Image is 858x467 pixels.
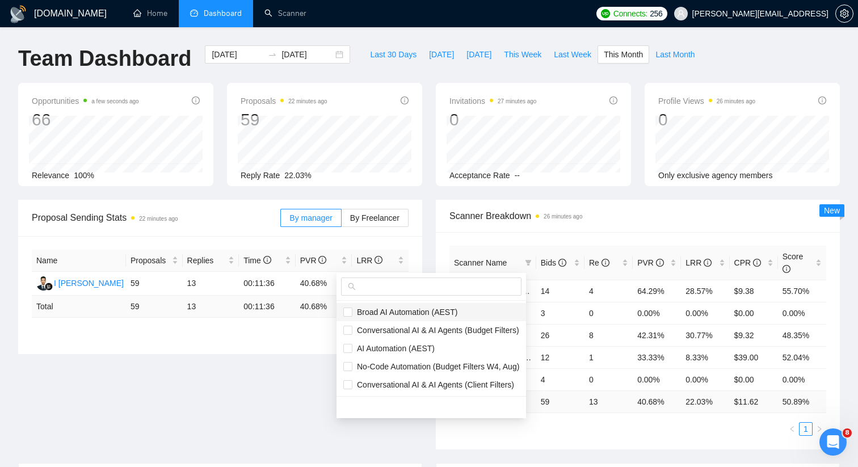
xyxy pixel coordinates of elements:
span: swap-right [268,50,277,59]
td: 42.31% [633,324,681,346]
img: upwork-logo.png [601,9,610,18]
td: $9.38 [730,280,778,302]
time: 26 minutes ago [717,98,755,104]
a: Conversational AI & AI Agents (Budget Filters) [454,309,616,318]
a: 1 [800,423,812,435]
td: 4 [536,368,584,390]
td: 40.68% [296,272,352,296]
li: Next Page [813,422,826,436]
span: Last Month [655,48,695,61]
span: info-circle [401,96,409,104]
td: 55.70% [778,280,826,302]
a: searchScanner [264,9,306,18]
span: info-circle [558,259,566,267]
span: info-circle [783,265,790,273]
td: 0 [584,302,633,324]
span: [DATE] [429,48,454,61]
div: 66 [32,109,139,131]
td: 8.33% [681,346,729,368]
span: Opportunities [32,94,139,108]
td: 0.00% [633,368,681,390]
td: 00:11:36 [239,272,296,296]
span: AI Automation (AEST) [352,344,435,353]
input: End date [281,48,333,61]
button: Last 30 Days [364,45,423,64]
span: New [824,206,840,215]
span: Relevance [32,171,69,180]
span: Dashboard [204,9,242,18]
span: Scanner Breakdown [449,209,826,223]
td: 28.57% [681,280,729,302]
iframe: Intercom live chat [819,428,847,456]
td: 1 [584,346,633,368]
td: 0.00% [633,302,681,324]
a: No-Code Automation (Budget Filters W4, Aug) [454,353,616,362]
span: Only exclusive agency members [658,171,773,180]
span: 256 [650,7,662,20]
button: This Month [598,45,649,64]
td: 12 [536,346,584,368]
li: Previous Page [785,422,799,436]
span: Proposals [241,94,327,108]
button: Last Week [548,45,598,64]
td: 50.89 % [778,390,826,413]
img: IG [36,276,51,291]
span: info-circle [602,259,609,267]
a: homeHome [133,9,167,18]
td: 40.68 % [633,390,681,413]
a: setting [835,9,853,18]
span: filter [525,259,532,266]
span: LRR [685,258,712,267]
button: [DATE] [460,45,498,64]
div: I [PERSON_NAME] [PERSON_NAME] [54,277,191,289]
span: This Month [604,48,643,61]
span: info-circle [753,259,761,267]
span: info-circle [318,256,326,264]
span: info-circle [609,96,617,104]
time: 26 minutes ago [544,213,582,220]
td: 30.77% [681,324,729,346]
td: 13 [183,272,239,296]
td: 48.35% [778,324,826,346]
span: Last Week [554,48,591,61]
a: Conversational AI & AI Agents (Client Filters) [454,375,611,384]
td: 13 [584,390,633,413]
td: 0.00% [681,368,729,390]
span: to [268,50,277,59]
span: dashboard [190,9,198,17]
img: logo [9,5,27,23]
span: Broad AI Automation (AEST) [352,308,457,317]
button: setting [835,5,853,23]
button: This Week [498,45,548,64]
span: 100% [74,171,94,180]
span: 22.03% [284,171,311,180]
button: right [813,422,826,436]
th: Proposals [126,250,183,272]
span: Acceptance Rate [449,171,510,180]
span: Bids [541,258,566,267]
h1: Team Dashboard [18,45,191,72]
span: No-Code Automation (Budget Filters W4, Aug) [352,362,519,371]
span: Time [243,256,271,265]
span: [DATE] [466,48,491,61]
td: 0.00% [681,302,729,324]
div: 0 [449,109,536,131]
span: Conversational AI & AI Agents (Client Filters) [352,380,514,389]
span: Profile Views [658,94,755,108]
span: Re [589,258,609,267]
td: 0.00% [778,302,826,324]
time: 22 minutes ago [139,216,178,222]
span: left [789,426,796,432]
li: 1 [799,422,813,436]
span: right [816,426,823,432]
span: 8 [843,428,852,437]
span: By Freelancer [350,213,399,222]
td: 4 [584,280,633,302]
div: 59 [241,109,327,131]
td: 13 [183,296,239,318]
td: 0.00% [778,368,826,390]
span: LRR [356,256,382,265]
td: 52.04% [778,346,826,368]
td: 8 [584,324,633,346]
span: Proposal Sending Stats [32,211,280,225]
